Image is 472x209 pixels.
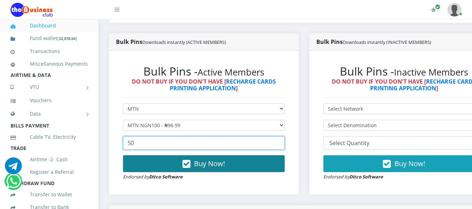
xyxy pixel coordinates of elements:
a: Fund wallet[32,078.64] [11,30,88,47]
a: Cable TV, Electricity [11,129,88,145]
strong: Bulk Pins [116,38,226,46]
a: Dashboard [11,18,88,34]
span: Renew/Upgrade Subscription [435,4,440,9]
a: Transactions [11,43,88,59]
small: [ ] [57,36,77,41]
a: Data [11,105,88,123]
small: Inactive Members [394,66,468,78]
b: 32,078.64 [59,36,76,41]
img: User [447,3,461,17]
span: Buy Now! [194,159,225,168]
i: Renew/Upgrade Subscription [431,7,436,13]
img: Logo [11,3,53,17]
small: Downloads instantly (ACTIVE MEMBERS) [142,39,226,45]
a: Register a Referral [11,164,88,180]
a: Chat for support [5,163,22,174]
strong: DO NOT BUY IF YOU DON'T HAVE [ ] [132,78,276,92]
span: Buy Now! [394,159,425,168]
small: Endorsed by [123,174,183,180]
a: Miscellaneous Payments [11,56,88,72]
small: Endorsed by [323,174,383,180]
button: Buy Now! [123,155,285,172]
strong: Ditco Software [149,174,183,180]
a: RECHARGE CARDS PRINTING APPLICATION [170,78,276,92]
a: Airtime -2- Cash [11,151,88,168]
h2: Bulk Pins - [123,65,285,78]
a: Chat for support [6,178,21,190]
strong: Ditco Software [349,174,383,180]
a: Transfer to Wallet [11,187,88,203]
strong: Bulk Pins [316,38,431,46]
small: Downloads instantly (INACTIVE MEMBERS) [343,39,431,45]
small: Active Members [198,66,264,78]
a: Vouchers [11,92,88,109]
a: VTU [11,78,88,96]
input: Enter Quantity [123,136,285,150]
